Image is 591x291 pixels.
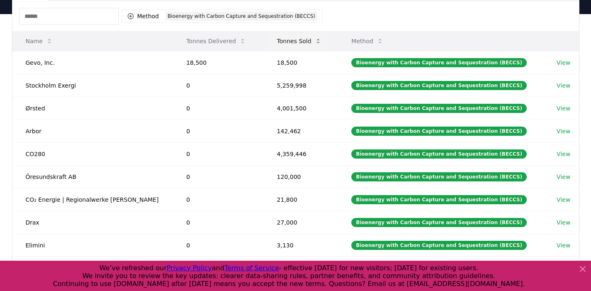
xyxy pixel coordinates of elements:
[557,104,570,112] a: View
[351,127,527,136] div: Bioenergy with Carbon Capture and Sequestration (BECCS)
[345,33,390,49] button: Method
[557,196,570,204] a: View
[557,173,570,181] a: View
[557,59,570,67] a: View
[264,97,338,120] td: 4,001,500
[12,74,173,97] td: Stockholm Exergi
[264,188,338,211] td: 21,800
[12,211,173,234] td: Drax
[173,234,263,257] td: 0
[12,97,173,120] td: Ørsted
[173,188,263,211] td: 0
[351,241,527,250] div: Bioenergy with Carbon Capture and Sequestration (BECCS)
[557,127,570,135] a: View
[557,81,570,90] a: View
[264,74,338,97] td: 5,259,998
[12,120,173,142] td: Arbor
[557,241,570,249] a: View
[557,150,570,158] a: View
[264,142,338,165] td: 4,359,446
[173,51,263,74] td: 18,500
[264,51,338,74] td: 18,500
[180,33,253,49] button: Tonnes Delivered
[173,165,263,188] td: 0
[122,10,323,23] button: MethodBioenergy with Carbon Capture and Sequestration (BECCS)
[12,234,173,257] td: Elimini
[351,81,527,90] div: Bioenergy with Carbon Capture and Sequestration (BECCS)
[173,142,263,165] td: 0
[351,195,527,204] div: Bioenergy with Carbon Capture and Sequestration (BECCS)
[173,120,263,142] td: 0
[12,188,173,211] td: CO₂ Energie | Regionalwerke [PERSON_NAME]
[19,33,59,49] button: Name
[351,218,527,227] div: Bioenergy with Carbon Capture and Sequestration (BECCS)
[173,97,263,120] td: 0
[264,234,338,257] td: 3,130
[12,51,173,74] td: Gevo, Inc.
[12,165,173,188] td: Öresundskraft AB
[351,172,527,181] div: Bioenergy with Carbon Capture and Sequestration (BECCS)
[173,257,263,279] td: 0
[264,120,338,142] td: 142,462
[12,257,173,279] td: AtmosClear
[264,165,338,188] td: 120,000
[351,58,527,67] div: Bioenergy with Carbon Capture and Sequestration (BECCS)
[173,74,263,97] td: 0
[270,33,328,49] button: Tonnes Sold
[351,149,527,159] div: Bioenergy with Carbon Capture and Sequestration (BECCS)
[165,12,317,21] div: Bioenergy with Carbon Capture and Sequestration (BECCS)
[264,211,338,234] td: 27,000
[264,257,338,279] td: 6,750,000
[12,142,173,165] td: CO280
[173,211,263,234] td: 0
[557,218,570,227] a: View
[351,104,527,113] div: Bioenergy with Carbon Capture and Sequestration (BECCS)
